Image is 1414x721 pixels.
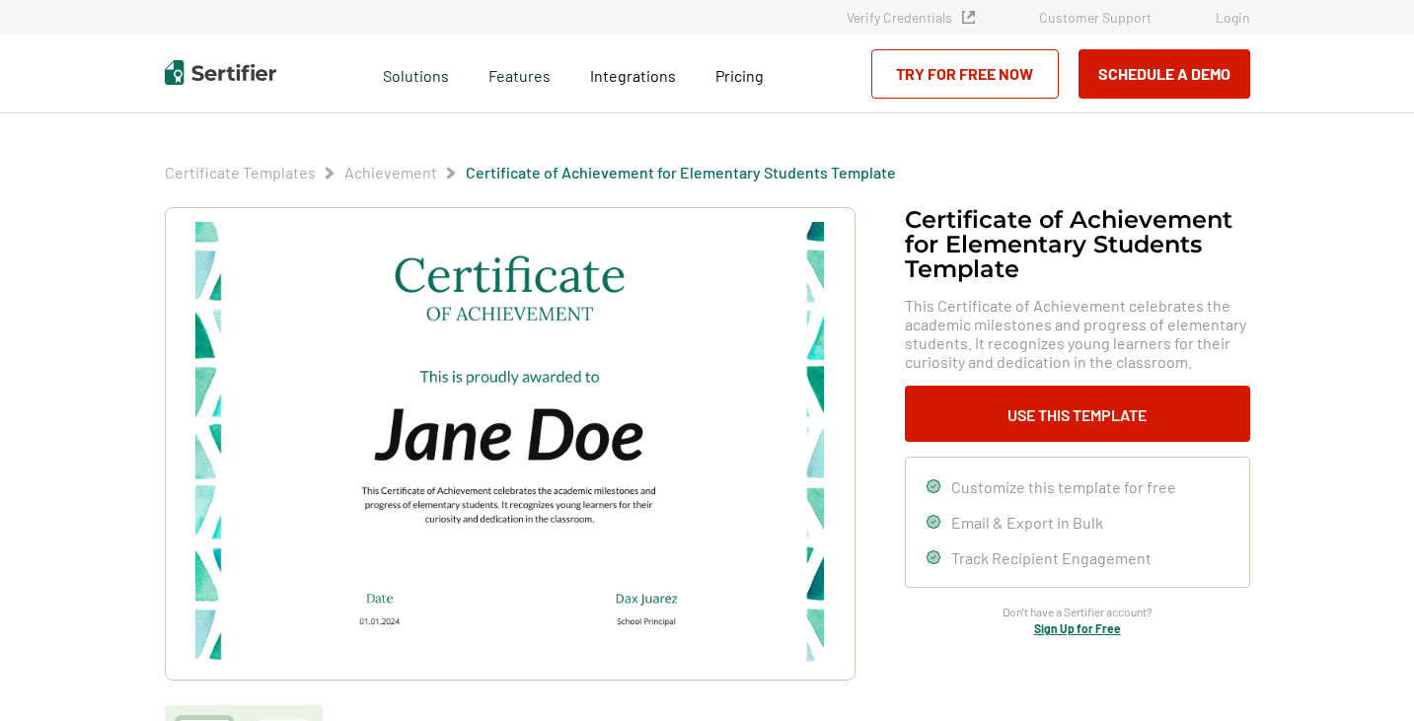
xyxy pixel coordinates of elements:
span: Pricing [715,66,764,85]
span: Track Recipient Engagement [951,548,1152,567]
a: Login [1216,9,1250,26]
span: Integrations [590,66,676,85]
span: Certificate Templates [165,163,316,182]
span: Solutions [383,61,449,86]
a: Sign Up for Free [1034,621,1121,635]
a: Integrations [590,61,676,86]
a: Try for Free Now [871,49,1059,99]
img: Verified [962,11,975,24]
h1: Certificate of Achievement for Elementary Students Template [905,207,1250,281]
a: Certificate of Achievement for Elementary Students Template [466,163,896,181]
a: Achievement [344,163,437,181]
a: Customer Support [1039,9,1152,26]
span: Achievement [344,163,437,182]
img: Certificate of Achievement for Elementary Students Template [195,222,823,666]
a: Certificate Templates [165,163,316,181]
span: This Certificate of Achievement celebrates the academic milestones and progress of elementary stu... [905,296,1250,371]
div: Breadcrumb [165,163,896,182]
span: Certificate of Achievement for Elementary Students Template [466,163,896,182]
span: Email & Export in Bulk [951,513,1103,532]
a: Pricing [715,61,764,86]
img: Sertifier | Digital Credentialing Platform [165,60,276,85]
span: Features [488,61,551,86]
a: Verify Credentials [847,9,975,26]
span: Customize this template for free [951,477,1176,496]
span: Don’t have a Sertifier account? [1003,603,1153,621]
button: Use This Template [905,386,1250,442]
